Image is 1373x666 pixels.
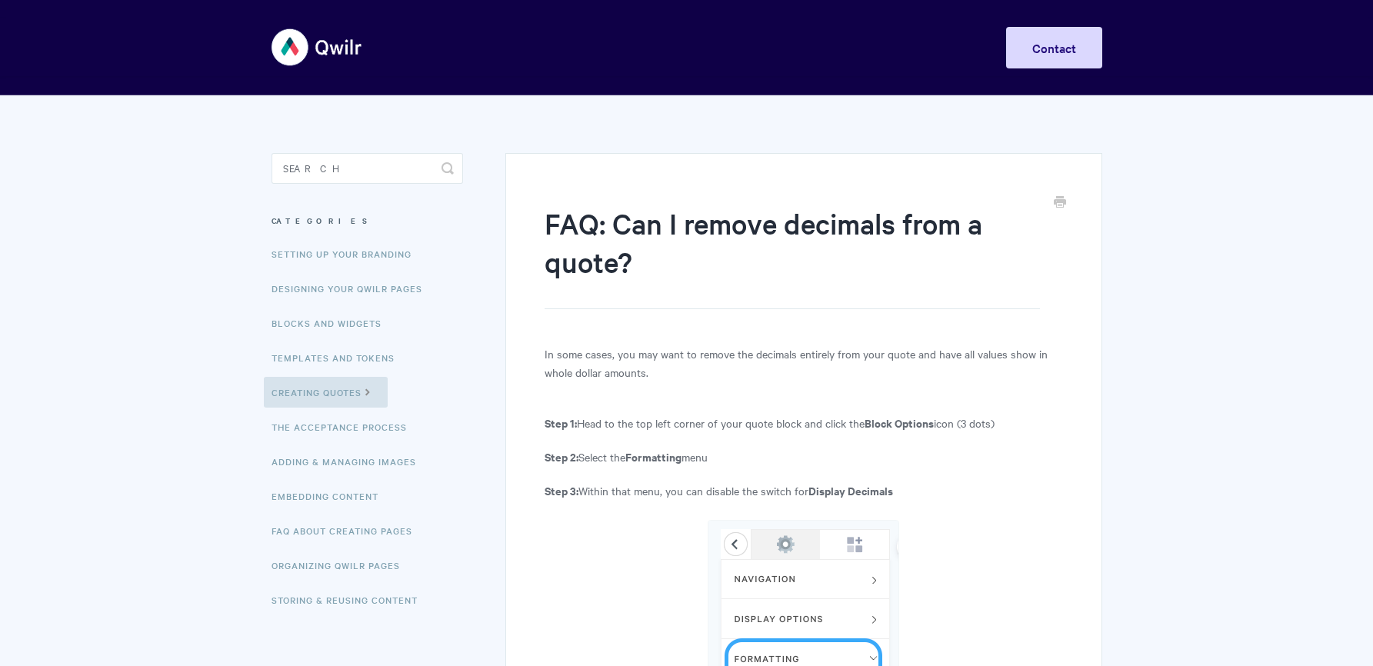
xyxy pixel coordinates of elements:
strong: Step 3: [545,482,578,498]
a: Organizing Qwilr Pages [272,550,412,581]
h1: FAQ: Can I remove decimals from a quote? [545,204,1039,309]
strong: Block Options [865,415,934,431]
p: Head to the top left corner of your quote block and click the icon (3 dots) [545,414,1062,432]
a: Setting up your Branding [272,238,423,269]
a: The Acceptance Process [272,411,418,442]
strong: Step 2: [545,448,578,465]
a: Contact [1006,27,1102,68]
input: Search [272,153,463,184]
a: Print this Article [1054,195,1066,211]
h3: Categories [272,207,463,235]
strong: Display Decimals [808,482,893,498]
img: Qwilr Help Center [272,18,363,76]
a: Designing Your Qwilr Pages [272,273,434,304]
strong: Formatting [625,448,682,465]
a: FAQ About Creating Pages [272,515,424,546]
a: Templates and Tokens [272,342,406,373]
a: Creating Quotes [264,377,388,408]
a: Embedding Content [272,481,390,511]
p: In some cases, you may want to remove the decimals entirely from your quote and have all values s... [545,345,1062,381]
p: Select the menu [545,448,1062,466]
p: Within that menu, you can disable the switch for [545,481,1062,500]
a: Blocks and Widgets [272,308,393,338]
a: Adding & Managing Images [272,446,428,477]
strong: Step 1: [545,415,577,431]
a: Storing & Reusing Content [272,584,429,615]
